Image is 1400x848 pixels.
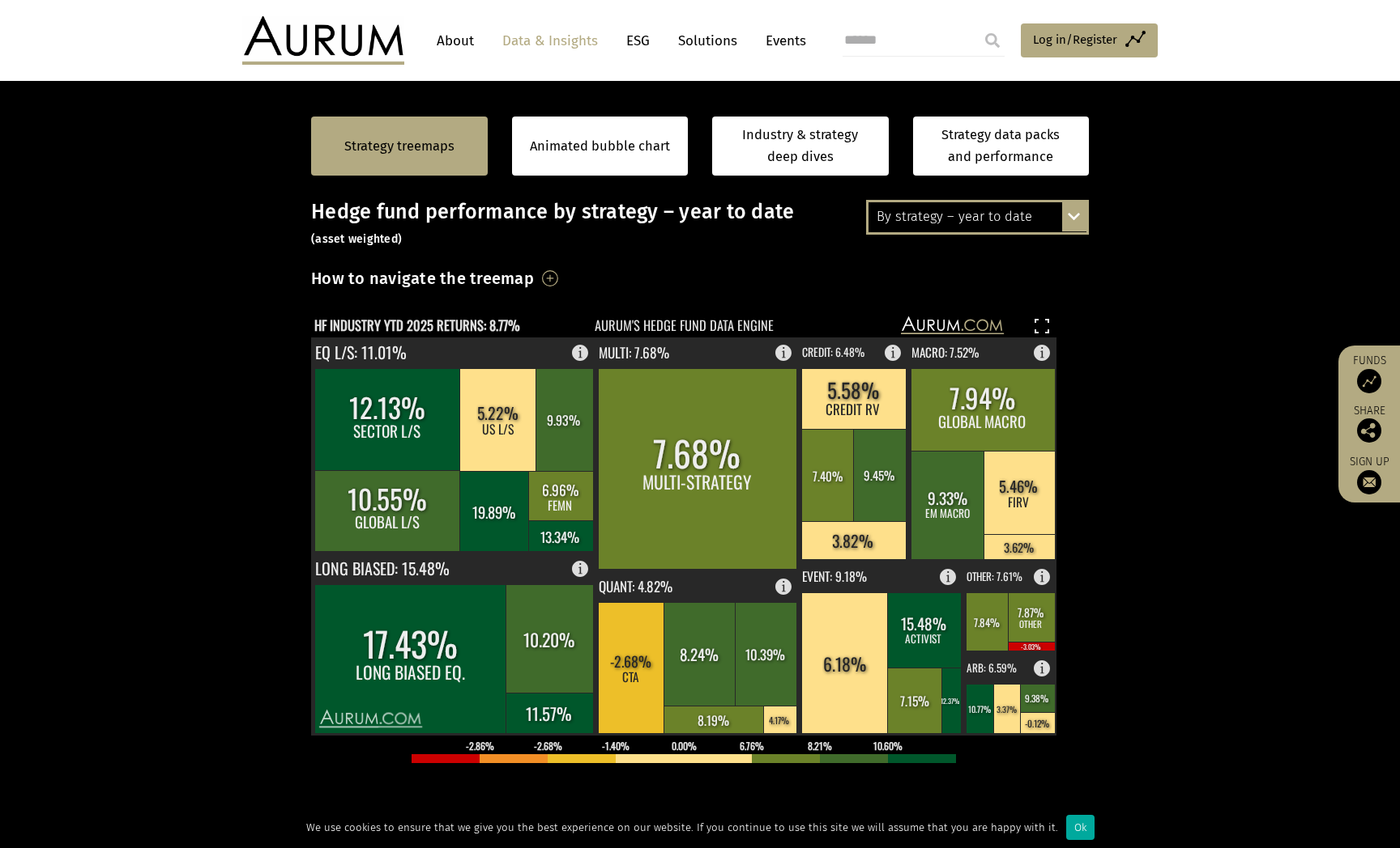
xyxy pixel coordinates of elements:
a: Log in/Register [1021,23,1158,57]
div: Share [1347,405,1392,443]
a: Events [758,26,806,56]
img: Share this post [1357,418,1381,443]
div: By strategy – year to date [869,202,1086,231]
div: Ok [1066,815,1095,840]
img: Aurum [242,16,404,65]
a: ESG [618,26,658,56]
a: Sign up [1347,455,1392,494]
h3: How to navigate the treemap [311,265,534,292]
img: Sign up to our newsletter [1357,470,1381,494]
a: Strategy data packs and performance [913,117,1090,176]
a: Solutions [670,26,745,56]
a: Industry & strategy deep dives [712,117,889,176]
a: Strategy treemaps [344,136,455,157]
a: Animated bubble chart [530,136,670,157]
img: Access Funds [1357,369,1381,393]
a: Data & Insights [494,26,606,56]
span: Log in/Register [1033,30,1117,49]
a: About [429,26,482,56]
input: Submit [976,24,1009,57]
a: Funds [1347,354,1392,393]
small: (asset weighted) [311,232,402,246]
h3: Hedge fund performance by strategy – year to date [311,200,1089,248]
